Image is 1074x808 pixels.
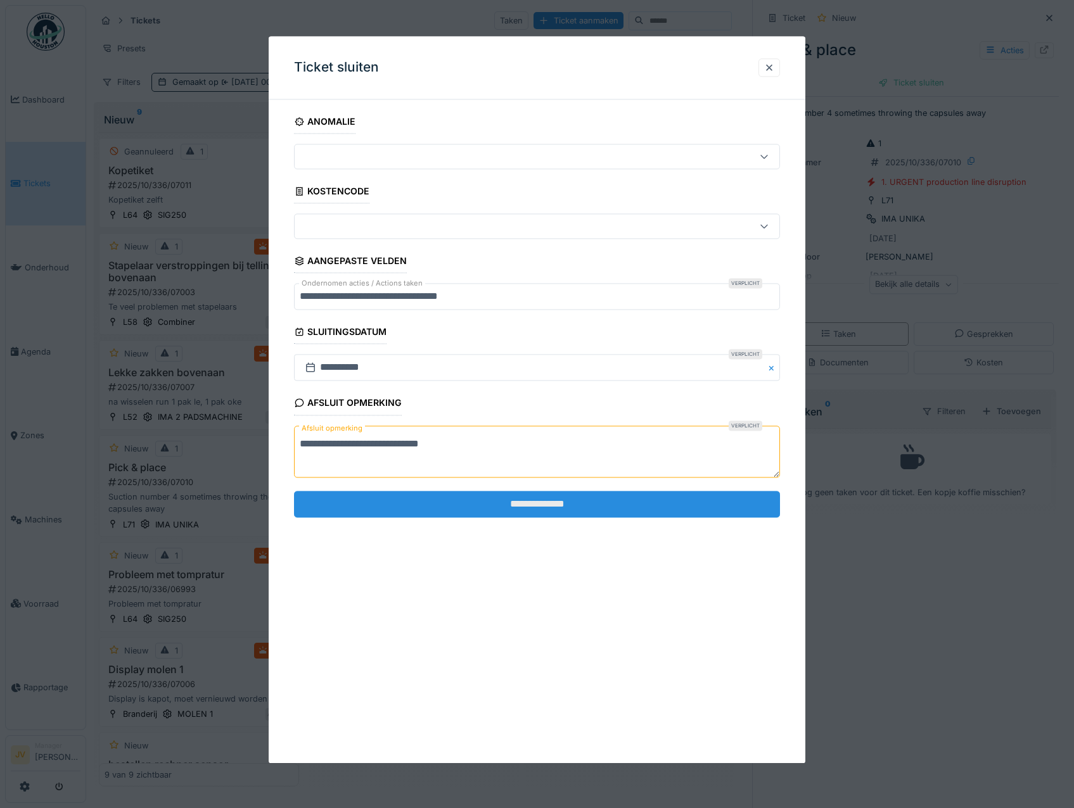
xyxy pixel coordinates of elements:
div: Sluitingsdatum [294,323,387,344]
h3: Ticket sluiten [294,60,379,75]
div: Aangepaste velden [294,252,407,274]
div: Verplicht [729,350,762,360]
div: Kostencode [294,182,370,204]
div: Afsluit opmerking [294,394,402,415]
div: Anomalie [294,112,356,134]
button: Close [766,355,780,381]
div: Verplicht [729,420,762,431]
div: Verplicht [729,279,762,289]
label: Afsluit opmerking [299,420,365,436]
label: Ondernomen acties / Actions taken [299,279,425,289]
